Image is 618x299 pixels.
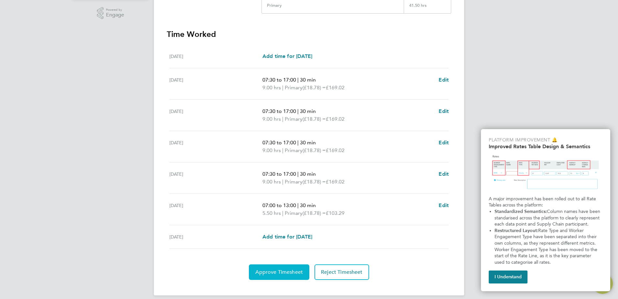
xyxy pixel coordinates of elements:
span: (£18.78) = [303,210,326,216]
div: [DATE] [169,170,262,186]
span: Edit [439,139,449,146]
span: | [282,210,283,216]
span: Edit [439,77,449,83]
span: 9.00 hrs [262,179,281,185]
div: [DATE] [169,107,262,123]
h2: Improved Rates Table Design & Semantics [489,143,602,149]
span: 30 min [300,108,316,114]
span: | [282,116,283,122]
span: £169.02 [326,84,345,91]
span: Edit [439,202,449,208]
span: 30 min [300,202,316,208]
span: 30 min [300,77,316,83]
div: [DATE] [169,139,262,154]
div: [DATE] [169,76,262,92]
span: Powered by [106,7,124,13]
span: (£18.78) = [303,147,326,153]
span: 9.00 hrs [262,84,281,91]
p: A major improvement has been rolled out to all Rate Tables across the platform: [489,196,602,208]
span: | [297,139,299,146]
span: | [282,179,283,185]
span: Edit [439,171,449,177]
span: | [282,147,283,153]
span: Engage [106,12,124,18]
span: Reject Timesheet [321,269,363,275]
span: | [297,202,299,208]
span: 9.00 hrs [262,116,281,122]
div: Primary [267,3,282,8]
div: [DATE] [169,233,262,241]
span: | [297,77,299,83]
div: [DATE] [169,52,262,60]
span: | [297,171,299,177]
button: I Understand [489,271,527,283]
span: Primary [285,147,303,154]
span: Rate Type and Worker Engagement Type have been separated into their own columns, as they represen... [495,228,599,265]
img: Updated Rates Table Design & Semantics [489,152,602,193]
span: (£18.78) = [303,179,326,185]
span: 07:30 to 17:00 [262,77,296,83]
span: £103.29 [326,210,345,216]
span: | [282,84,283,91]
span: 07:00 to 13:00 [262,202,296,208]
div: Improved Rate Table Semantics [481,129,610,291]
p: Platform Improvement 🔔 [489,137,602,143]
span: Approve Timesheet [255,269,303,275]
span: 07:30 to 17:00 [262,171,296,177]
div: [DATE] [169,202,262,217]
strong: Standardized Semantics: [495,209,547,214]
span: (£18.78) = [303,116,326,122]
span: 5.50 hrs [262,210,281,216]
span: Add time for [DATE] [262,234,312,240]
div: 41.50 hrs [404,3,451,13]
span: 30 min [300,171,316,177]
span: Add time for [DATE] [262,53,312,59]
span: 30 min [300,139,316,146]
strong: Restructured Layout: [495,228,538,233]
span: Primary [285,115,303,123]
span: Edit [439,108,449,114]
h3: Time Worked [167,29,451,39]
span: | [297,108,299,114]
span: Primary [285,84,303,92]
span: £169.02 [326,147,345,153]
span: £169.02 [326,179,345,185]
span: Primary [285,209,303,217]
span: Column names have been standarised across the platform to clearly represent each data point and S... [495,209,602,227]
span: Primary [285,178,303,186]
span: £169.02 [326,116,345,122]
span: 07:30 to 17:00 [262,108,296,114]
span: (£18.78) = [303,84,326,91]
span: 9.00 hrs [262,147,281,153]
span: 07:30 to 17:00 [262,139,296,146]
